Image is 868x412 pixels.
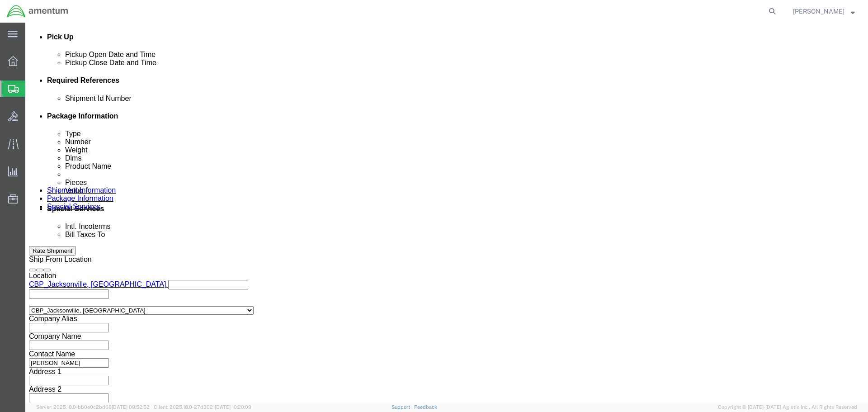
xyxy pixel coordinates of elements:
[414,404,437,410] a: Feedback
[793,6,844,16] span: Kenneth Zachary
[112,404,150,410] span: [DATE] 09:52:52
[215,404,251,410] span: [DATE] 10:20:09
[25,23,868,403] iframe: FS Legacy Container
[718,403,857,411] span: Copyright © [DATE]-[DATE] Agistix Inc., All Rights Reserved
[392,404,414,410] a: Support
[6,5,69,18] img: logo
[36,404,150,410] span: Server: 2025.18.0-bb0e0c2bd68
[154,404,251,410] span: Client: 2025.18.0-27d3021
[793,6,855,17] button: [PERSON_NAME]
